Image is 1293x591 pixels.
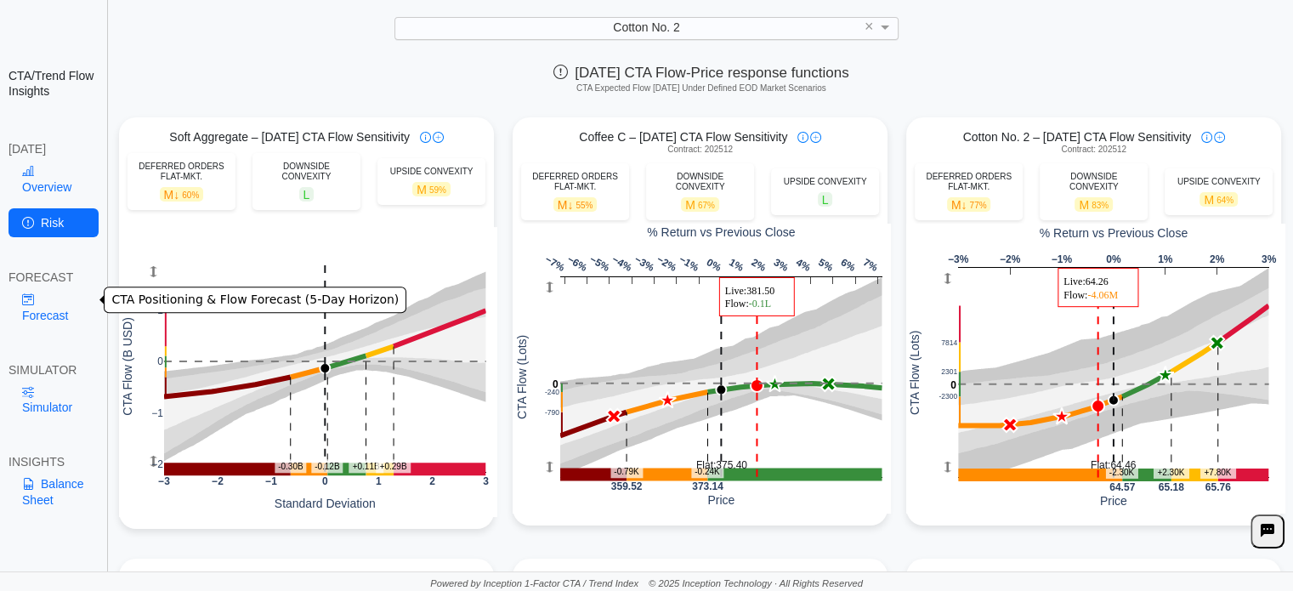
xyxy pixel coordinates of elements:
span: Cotton No. 2 [613,20,680,34]
span: ↓ [567,197,573,211]
h5: CTA Expected Flow [DATE] Under Defined EOD Market Scenarios [116,83,1287,94]
span: M [412,182,451,196]
div: DOWNSIDE CONVEXITY [1048,172,1139,192]
h2: CTA/Trend Flow Insights [9,68,99,99]
div: DEFERRED ORDERS FLAT-MKT. [136,162,227,182]
span: 55% [576,201,593,210]
span: 67% [698,201,715,210]
span: ↓ [173,187,179,201]
img: plus-icon.svg [810,132,821,143]
img: plus-icon.svg [433,132,444,143]
div: DEFERRED ORDERS FLAT-MKT. [923,172,1014,192]
div: UPSIDE CONVEXITY [1173,177,1264,187]
img: info-icon.svg [1201,132,1212,143]
span: ↓ [961,197,967,211]
span: Coffee C – [DATE] CTA Flow Sensitivity [579,129,787,145]
span: M [1075,197,1113,212]
span: 64% [1216,196,1233,205]
span: M [681,197,719,212]
span: Contract: 202512 [1061,145,1126,155]
a: Risk [9,208,99,237]
a: Overview [9,157,99,202]
span: 59% [429,185,446,195]
div: DEFERRED ORDERS FLAT-MKT. [530,172,621,192]
a: Simulator [9,378,99,422]
div: CTA Positioning & Flow Forecast (5-Day Horizon) [104,287,406,314]
img: plus-icon.svg [1214,132,1225,143]
span: 60% [182,190,199,200]
span: 83% [1092,201,1109,210]
span: L [818,192,833,207]
span: Soft Aggregate – [DATE] CTA Flow Sensitivity [169,129,410,145]
span: L [299,187,315,202]
span: × [865,19,874,34]
span: Clear value [862,17,876,38]
div: [DATE] [9,141,99,156]
div: UPSIDE CONVEXITY [386,167,477,177]
div: FORECAST [9,270,99,285]
span: [DATE] CTA Flow-Price response functions [553,65,848,81]
span: Cotton No. 2 – [DATE] CTA Flow Sensitivity [963,129,1192,145]
img: info-icon.svg [420,132,431,143]
span: M [553,197,598,212]
div: INSIGHTS [9,454,99,469]
span: Contract: 202512 [667,145,733,155]
div: DOWNSIDE CONVEXITY [261,162,352,182]
span: M [947,197,991,212]
div: SIMULATOR [9,362,99,378]
a: Balance Sheet [9,469,99,514]
div: DOWNSIDE CONVEXITY [655,172,746,192]
div: UPSIDE CONVEXITY [780,177,871,187]
span: M [160,187,204,202]
span: M [1199,192,1238,207]
span: 77% [969,201,986,210]
a: Forecast [9,285,99,329]
img: info-icon.svg [797,132,808,143]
